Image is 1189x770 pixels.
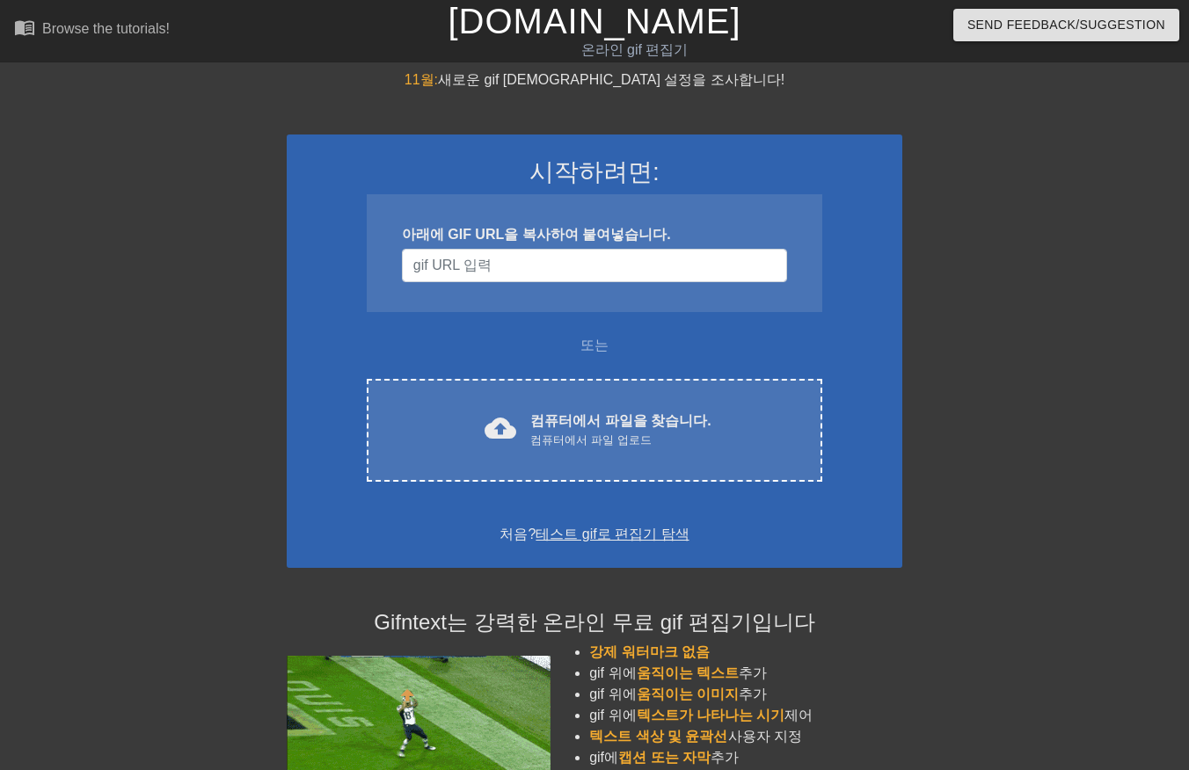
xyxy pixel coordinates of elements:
span: cloud_upload [485,412,516,444]
div: 새로운 gif [DEMOGRAPHIC_DATA] 설정을 조사합니다! [287,69,902,91]
span: 캡션 또는 자막 [618,750,711,765]
span: 움직이는 이미지 [637,686,739,701]
span: 움직이는 텍스트 [637,665,739,680]
a: 테스트 gif로 편집기 탐색 [536,527,689,541]
h3: 시작하려면: [310,157,879,187]
li: gif에 추가 [589,747,902,768]
li: gif 위에 추가 [589,684,902,705]
div: 컴퓨터에서 파일 업로드 [530,432,711,449]
button: Send Feedback/Suggestion [953,9,1179,41]
div: 아래에 GIF URL을 복사하여 붙여넣습니다. [402,224,787,245]
span: Send Feedback/Suggestion [967,14,1165,36]
li: gif 위에 추가 [589,663,902,684]
div: 처음? [310,524,879,545]
li: 사용자 지정 [589,726,902,747]
span: 텍스트가 나타나는 시기 [637,708,785,723]
span: 텍스트 색상 및 윤곽선 [589,729,727,744]
span: menu_book [14,17,35,38]
div: Browse the tutorials! [42,21,170,36]
div: 또는 [332,335,857,356]
font: 컴퓨터에서 파일을 찾습니다. [530,413,711,428]
h4: Gifntext는 강력한 온라인 무료 gif 편집기입니다 [287,610,902,636]
input: 사용자 이름 [402,249,787,282]
span: 11월: [405,72,438,87]
li: gif 위에 제어 [589,705,902,726]
a: Browse the tutorials! [14,17,170,44]
div: 온라인 gif 편집기 [405,40,864,61]
a: [DOMAIN_NAME] [448,2,740,40]
span: 강제 워터마크 없음 [589,644,710,659]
